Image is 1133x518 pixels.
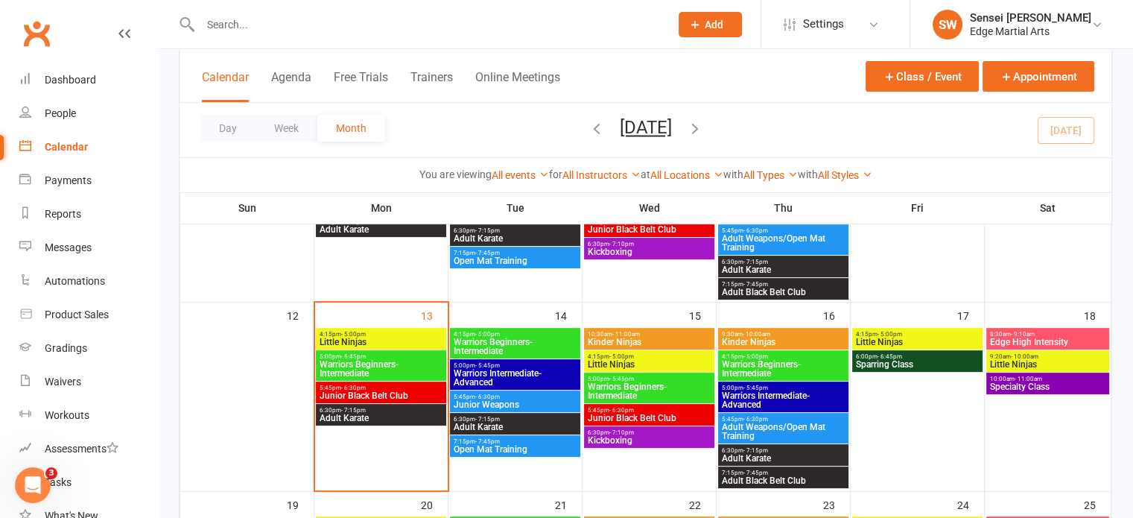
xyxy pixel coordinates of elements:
span: 4:15pm [855,331,980,338]
th: Thu [717,192,851,224]
span: Warriors Intermediate-Advanced [453,369,577,387]
span: 6:00pm [855,353,980,360]
a: Tasks [19,466,157,499]
div: 20 [421,492,448,517]
div: 24 [957,492,984,517]
span: - 7:15pm [475,416,500,423]
span: - 6:45pm [877,353,902,360]
strong: for [549,168,562,180]
div: Edge Martial Arts [970,25,1091,38]
div: 13 [421,303,448,327]
span: - 6:30pm [475,394,500,400]
span: Little Ninjas [855,338,980,347]
span: Warriors Beginners-Intermediate [319,360,443,378]
th: Sun [180,192,314,224]
span: Kickboxing [587,247,711,256]
span: 4:15pm [453,331,577,338]
a: Assessments [19,432,157,466]
span: 5:00pm [587,376,711,382]
span: - 10:00am [1011,353,1038,360]
div: Waivers [45,376,81,388]
span: Little Ninjas [587,360,711,369]
span: Edge High Intensity [989,338,1107,347]
div: Dashboard [45,74,96,86]
th: Tue [448,192,583,224]
span: Open Mat Training [453,256,577,265]
span: - 7:15pm [475,227,500,234]
th: Mon [314,192,448,224]
strong: You are viewing [419,168,492,180]
strong: with [798,168,818,180]
a: Dashboard [19,63,157,97]
span: Add [705,19,723,31]
div: Gradings [45,342,87,354]
span: Little Ninjas [989,360,1107,369]
div: 19 [287,492,314,517]
button: Agenda [271,70,311,102]
span: 6:30pm [587,429,711,436]
span: 6:30pm [721,259,845,265]
div: Workouts [45,409,89,421]
span: - 6:30pm [743,416,768,423]
span: 6:30pm [453,227,577,234]
button: Week [256,115,317,142]
span: - 7:45pm [475,250,500,256]
span: Kickboxing [587,436,711,445]
button: Add [679,12,742,37]
span: Adult Karate [453,234,577,243]
a: Gradings [19,332,157,365]
span: 4:15pm [587,353,711,360]
a: Messages [19,231,157,265]
div: 18 [1084,303,1111,327]
span: 7:15pm [721,281,845,288]
span: 7:15pm [453,250,577,256]
span: 5:45pm [453,394,577,400]
span: Warriors Beginners-Intermediate [453,338,577,356]
button: Appointment [983,61,1094,92]
span: 6:30pm [721,447,845,454]
div: 14 [555,303,582,327]
span: 5:45pm [319,385,443,391]
span: Adult Black Belt Club [721,288,845,297]
th: Sat [985,192,1111,224]
div: Product Sales [45,309,109,320]
span: Adult Black Belt Club [721,476,845,485]
span: Little Ninjas [319,338,443,347]
a: Waivers [19,365,157,399]
a: All Types [743,169,798,181]
div: 15 [689,303,716,327]
div: Tasks [45,476,72,488]
span: - 7:45pm [475,438,500,445]
input: Search... [196,14,659,35]
span: - 6:30pm [341,385,366,391]
button: Trainers [410,70,453,102]
div: SW [933,10,962,40]
button: [DATE] [620,117,672,138]
span: Open Mat Training [453,445,577,454]
span: - 5:00pm [475,331,500,338]
th: Wed [583,192,717,224]
span: - 5:45pm [743,385,768,391]
a: All Instructors [562,169,641,181]
span: - 5:00pm [609,353,634,360]
span: 9:30am [721,331,845,338]
span: Specialty Class [989,382,1107,391]
span: Adult Karate [721,265,845,274]
a: All Styles [818,169,872,181]
span: Adult Karate [721,454,845,463]
span: - 9:10am [1011,331,1035,338]
div: Messages [45,241,92,253]
span: 10:00am [989,376,1107,382]
span: Warriors Beginners-Intermediate [721,360,845,378]
a: All events [492,169,549,181]
div: 17 [957,303,984,327]
span: 5:45pm [721,416,845,423]
span: 6:30pm [319,407,443,414]
span: - 5:45pm [475,362,500,369]
span: 7:15pm [721,470,845,476]
span: 5:45pm [587,407,711,414]
div: People [45,107,76,119]
a: Product Sales [19,298,157,332]
span: 5:45pm [721,227,845,234]
span: - 5:45pm [341,353,366,360]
